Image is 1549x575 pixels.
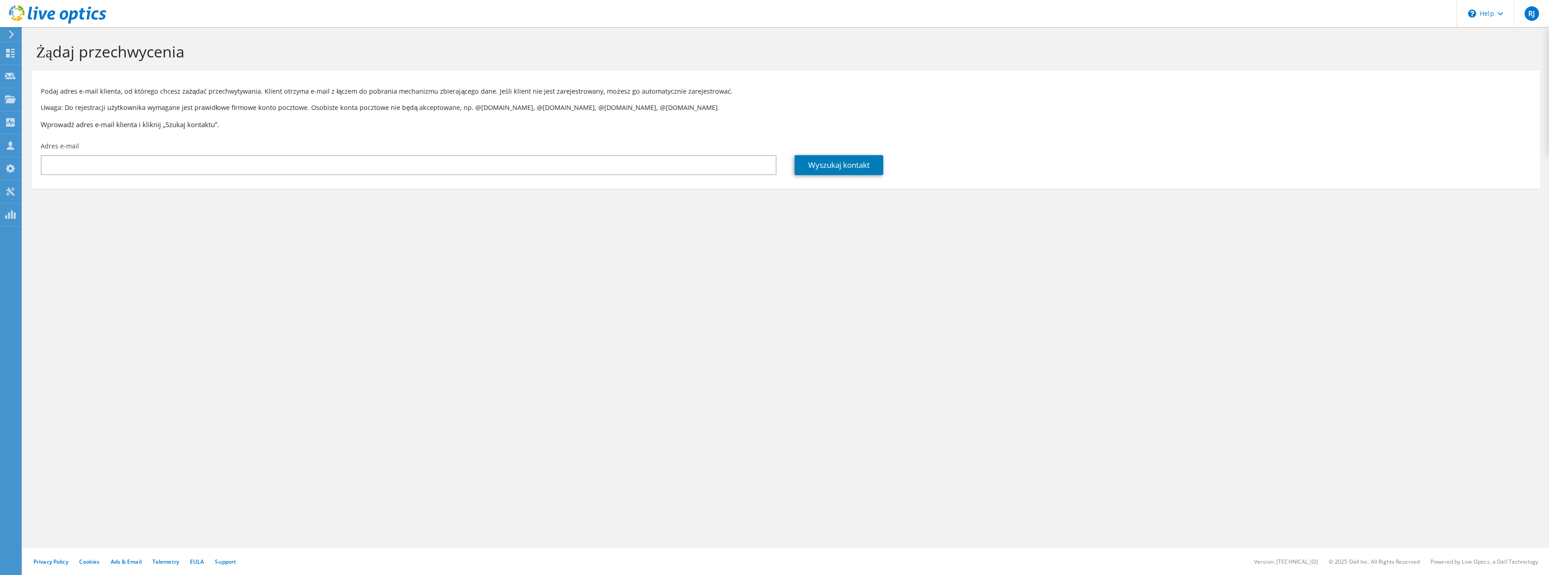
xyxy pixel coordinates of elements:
p: Podaj adres e-mail klienta, od którego chcesz zażądać przechwytywania. Klient otrzyma e-mail z łą... [41,86,1531,96]
a: Cookies [79,558,100,565]
a: Wyszukaj kontakt [795,155,883,175]
h3: Wprowadź adres e-mail klienta i kliknij „Szukaj kontaktu”. [41,119,1531,129]
a: Support [215,558,236,565]
li: Version: [TECHNICAL_ID] [1254,558,1318,565]
h1: Żądaj przechwycenia [36,42,1531,61]
span: RJ [1525,6,1539,21]
a: Telemetry [152,558,179,565]
li: © 2025 Dell Inc. All Rights Reserved [1329,558,1420,565]
label: Adres e-mail [41,142,79,151]
a: EULA [190,558,204,565]
p: Uwaga: Do rejestracji użytkownika wymagane jest prawidłowe firmowe konto pocztowe. Osobiste konta... [41,103,1531,113]
svg: \n [1468,10,1476,18]
a: Ads & Email [111,558,142,565]
a: Privacy Policy [33,558,68,565]
li: Powered by Live Optics, a Dell Technology [1431,558,1538,565]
